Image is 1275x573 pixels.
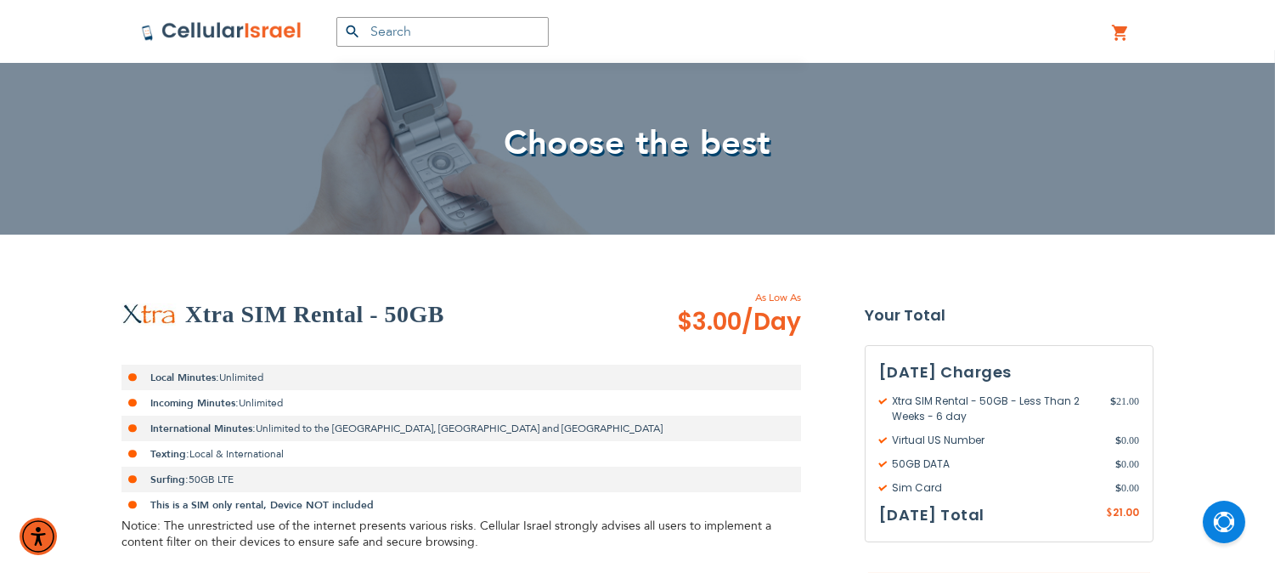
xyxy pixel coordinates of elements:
span: Sim Card [879,480,1115,496]
h3: [DATE] Total [879,502,984,528]
span: $ [1115,433,1121,448]
li: Unlimited [121,390,801,416]
h3: [DATE] Charges [879,360,1139,385]
strong: This is a SIM only rental, Device NOT included [150,498,374,512]
span: $ [1106,506,1113,521]
strong: Surfing: [150,473,189,486]
strong: Texting: [150,447,189,461]
span: $3.00 [677,305,801,339]
li: Unlimited [121,365,801,390]
span: Xtra SIM Rental - 50GB - Less Than 2 Weeks - 6 day [879,394,1110,424]
strong: Incoming Minutes: [150,396,239,410]
input: Search [336,17,549,47]
img: Cellular Israel Logo [141,21,302,42]
span: 0.00 [1115,433,1139,448]
span: 50GB DATA [879,457,1115,472]
strong: Your Total [865,303,1154,328]
span: 0.00 [1115,480,1139,496]
li: Unlimited to the [GEOGRAPHIC_DATA], [GEOGRAPHIC_DATA] and [GEOGRAPHIC_DATA] [121,416,801,441]
h2: Xtra SIM Rental - 50GB [185,298,444,332]
span: As Low As [631,290,801,305]
span: $ [1115,480,1121,496]
div: Accessibility Menu [20,518,57,555]
span: 21.00 [1110,394,1139,424]
span: 21.00 [1113,505,1139,519]
div: Notice: The unrestricted use of the internet presents various risks. Cellular Israel strongly adv... [121,518,801,550]
span: $ [1115,457,1121,472]
img: Xtra SIM Rental - 50GB [121,304,177,326]
strong: Local Minutes: [150,371,219,384]
span: $ [1110,394,1116,409]
span: Virtual US Number [879,433,1115,448]
strong: International Minutes: [150,422,256,435]
span: 0.00 [1115,457,1139,472]
li: 50GB LTE [121,467,801,492]
li: Local & International [121,441,801,467]
span: Choose the best [504,120,771,167]
span: /Day [742,305,801,339]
